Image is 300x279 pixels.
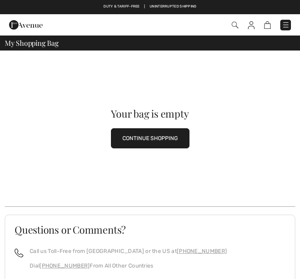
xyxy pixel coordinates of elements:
[282,21,290,29] img: Menu
[15,249,23,257] img: call
[9,17,43,33] img: 1ère Avenue
[30,247,227,255] p: Call us Toll-Free from [GEOGRAPHIC_DATA] or the US at
[5,39,59,47] span: My Shopping Bag
[111,128,189,148] button: CONTINUE SHOPPING
[264,21,271,29] img: Shopping Bag
[9,21,43,28] a: 1ère Avenue
[15,225,285,234] h3: Questions or Comments?
[177,248,227,255] a: [PHONE_NUMBER]
[232,22,238,28] img: Search
[30,262,227,270] p: Dial From All Other Countries
[248,21,255,29] img: My Info
[39,262,90,269] a: [PHONE_NUMBER]
[19,109,281,118] div: Your bag is empty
